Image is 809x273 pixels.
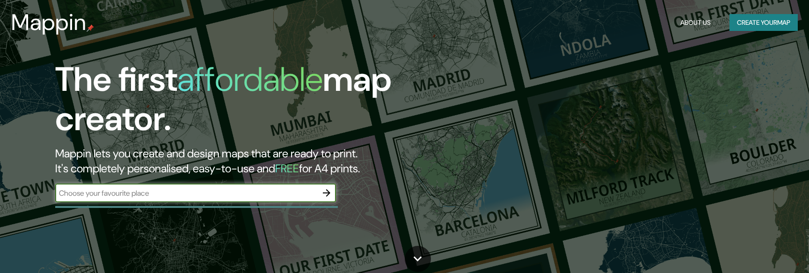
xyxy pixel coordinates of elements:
[87,24,94,32] img: mappin-pin
[55,60,460,146] h1: The first map creator.
[275,161,299,176] h5: FREE
[677,14,714,31] button: About Us
[55,188,317,199] input: Choose your favourite place
[55,146,460,176] h2: Mappin lets you create and design maps that are ready to print. It's completely personalised, eas...
[729,14,798,31] button: Create yourmap
[11,9,87,36] h3: Mappin
[177,58,323,101] h1: affordable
